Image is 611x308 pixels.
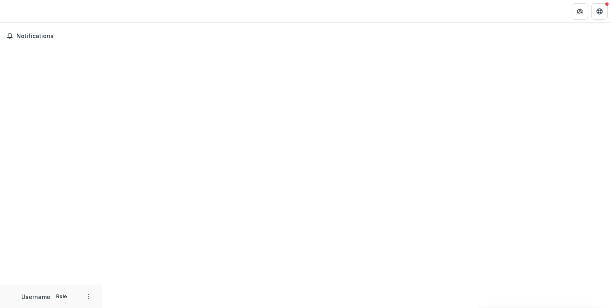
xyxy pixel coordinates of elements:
[3,29,99,43] button: Notifications
[84,292,94,301] button: More
[572,3,588,20] button: Partners
[591,3,608,20] button: Get Help
[16,33,95,40] span: Notifications
[54,293,70,300] p: Role
[21,292,50,301] p: Username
